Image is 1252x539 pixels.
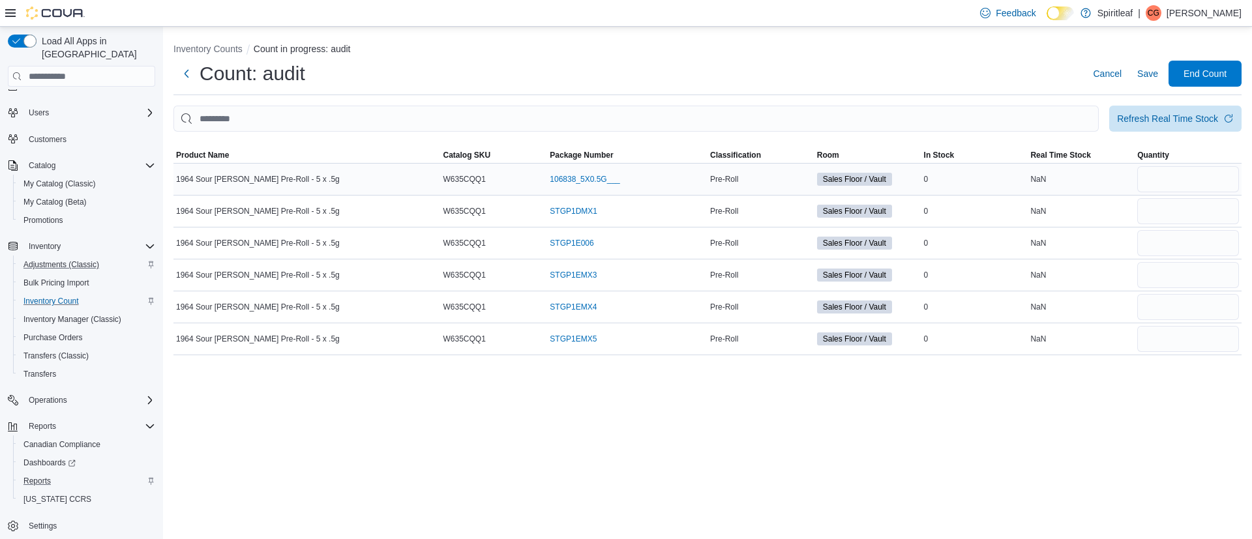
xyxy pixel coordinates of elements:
span: Customers [23,131,155,147]
button: Quantity [1135,147,1242,163]
a: Settings [23,518,62,534]
button: Save [1132,61,1163,87]
button: Refresh Real Time Stock [1109,106,1242,132]
span: W635CQQ1 [443,206,486,216]
span: Dark Mode [1047,20,1047,21]
div: 0 [921,203,1028,219]
span: Adjustments (Classic) [23,259,99,270]
span: Bulk Pricing Import [23,278,89,288]
span: Inventory Manager (Classic) [23,314,121,325]
span: Promotions [23,215,63,226]
span: Cancel [1093,67,1122,80]
span: Sales Floor / Vault [817,269,892,282]
button: Settings [3,516,160,535]
span: Adjustments (Classic) [18,257,155,272]
span: My Catalog (Classic) [23,179,96,189]
a: STGP1EMX5 [550,334,597,344]
p: | [1138,5,1140,21]
a: Canadian Compliance [18,437,106,452]
button: Promotions [13,211,160,229]
span: W635CQQ1 [443,302,486,312]
span: Pre-Roll [710,238,738,248]
span: Pre-Roll [710,174,738,184]
div: NaN [1028,299,1135,315]
input: This is a search bar. After typing your query, hit enter to filter the results lower in the page. [173,106,1099,132]
span: Dashboards [18,455,155,471]
span: Reports [18,473,155,489]
span: In Stock [924,150,955,160]
span: Reports [29,421,56,431]
button: Inventory Counts [173,44,243,54]
span: Inventory Count [18,293,155,309]
button: Users [3,104,160,122]
a: STGP1EMX3 [550,270,597,280]
span: Feedback [996,7,1036,20]
span: Reports [23,418,155,434]
button: Operations [23,392,72,408]
span: Purchase Orders [23,332,83,343]
span: Product Name [176,150,229,160]
button: My Catalog (Classic) [13,175,160,193]
span: Users [23,105,155,121]
button: Customers [3,130,160,149]
button: Reports [23,418,61,434]
span: Sales Floor / Vault [823,301,886,313]
button: Operations [3,391,160,409]
button: Next [173,61,200,87]
span: Inventory [23,239,155,254]
button: Inventory [23,239,66,254]
span: Transfers (Classic) [18,348,155,364]
button: Package Number [547,147,708,163]
span: Classification [710,150,761,160]
a: Purchase Orders [18,330,88,345]
a: Transfers [18,366,61,382]
div: Refresh Real Time Stock [1117,112,1218,125]
span: 1964 Sour [PERSON_NAME] Pre-Roll - 5 x .5g [176,238,340,248]
span: Operations [23,392,155,408]
button: Cancel [1088,61,1127,87]
span: Sales Floor / Vault [817,300,892,313]
span: Users [29,108,49,118]
button: Adjustments (Classic) [13,255,160,274]
a: Transfers (Classic) [18,348,94,364]
button: In Stock [921,147,1028,163]
span: W635CQQ1 [443,174,486,184]
span: Dashboards [23,458,76,468]
p: Spiritleaf [1097,5,1133,21]
span: 1964 Sour [PERSON_NAME] Pre-Roll - 5 x .5g [176,206,340,216]
a: STGP1E006 [550,238,593,248]
button: My Catalog (Beta) [13,193,160,211]
input: Dark Mode [1047,7,1074,20]
span: Sales Floor / Vault [817,332,892,345]
span: Sales Floor / Vault [823,333,886,345]
span: 1964 Sour [PERSON_NAME] Pre-Roll - 5 x .5g [176,302,340,312]
span: CG [1148,5,1159,21]
a: 106838_5X0.5G___ [550,174,619,184]
div: 0 [921,171,1028,187]
div: 0 [921,267,1028,283]
button: Product Name [173,147,441,163]
button: Catalog [23,158,61,173]
button: Transfers [13,365,160,383]
a: Customers [23,132,72,147]
a: Dashboards [18,455,81,471]
a: STGP1EMX4 [550,302,597,312]
button: Reports [13,472,160,490]
span: Sales Floor / Vault [817,237,892,250]
span: Pre-Roll [710,302,738,312]
button: Reports [3,417,160,435]
span: 1964 Sour [PERSON_NAME] Pre-Roll - 5 x .5g [176,270,340,280]
span: Inventory [29,241,61,252]
span: Sales Floor / Vault [823,269,886,281]
span: My Catalog (Beta) [18,194,155,210]
h1: Count: audit [200,61,305,87]
span: 1964 Sour [PERSON_NAME] Pre-Roll - 5 x .5g [176,334,340,344]
span: Transfers [23,369,56,379]
a: [US_STATE] CCRS [18,491,97,507]
a: Dashboards [13,454,160,472]
button: Real Time Stock [1028,147,1135,163]
span: Reports [23,476,51,486]
span: Room [817,150,839,160]
button: End Count [1169,61,1242,87]
span: Operations [29,395,67,405]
